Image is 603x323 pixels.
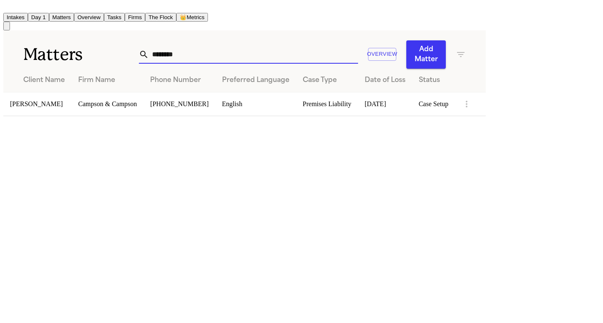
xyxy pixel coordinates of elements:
button: Overview [368,48,397,61]
td: Campson & Campson [72,92,143,116]
h1: Matters [23,44,139,65]
td: Premises Liability [296,92,358,116]
button: Day 1 [28,13,49,22]
td: Case Setup [412,92,455,116]
a: Day 1 [28,13,49,20]
td: [PHONE_NUMBER] [143,92,215,116]
a: The Flock [145,13,176,20]
a: Matters [49,13,74,20]
div: Preferred Language [222,75,289,85]
span: crown [180,14,187,20]
a: Intakes [3,13,28,20]
button: crownMetrics [176,13,208,22]
button: Firms [125,13,145,22]
td: [PERSON_NAME] [3,92,72,116]
span: Metrics [187,14,205,20]
button: Overview [74,13,104,22]
img: Finch Logo [3,3,13,11]
td: [DATE] [358,92,412,116]
button: Add Matter [406,40,446,69]
button: Matters [49,13,74,22]
div: Firm Name [78,75,137,85]
div: Date of Loss [365,75,405,85]
button: The Flock [145,13,176,22]
button: Intakes [3,13,28,22]
div: Status [419,75,449,85]
a: Tasks [104,13,125,20]
td: English [215,92,296,116]
a: Overview [74,13,104,20]
button: Tasks [104,13,125,22]
a: Firms [125,13,145,20]
a: crownMetrics [176,13,208,20]
div: Phone Number [150,75,208,85]
div: Client Name [23,75,65,85]
a: Home [3,5,13,12]
div: Case Type [303,75,351,85]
